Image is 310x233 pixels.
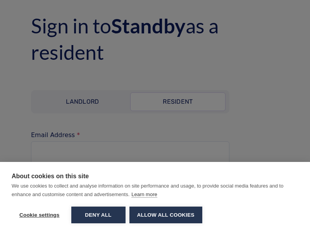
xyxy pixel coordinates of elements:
button: Deny all [71,207,126,223]
p: We use cookies to collect and analyse information on site performance and usage, to provide socia... [12,183,283,197]
strong: About cookies on this site [12,173,89,179]
a: Learn more [131,191,157,198]
button: Allow all cookies [129,207,202,223]
button: Cookie settings [12,207,67,223]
